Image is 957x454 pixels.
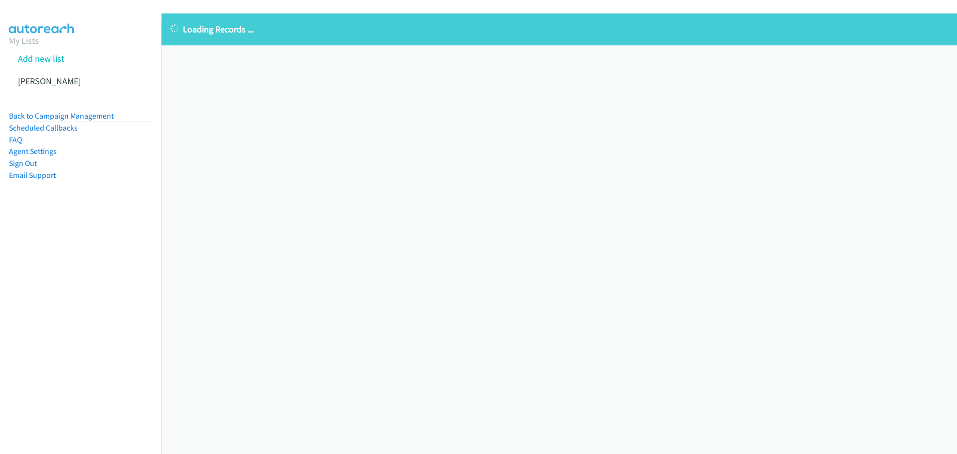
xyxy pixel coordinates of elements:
[9,111,114,121] a: Back to Campaign Management
[9,147,57,156] a: Agent Settings
[9,123,78,133] a: Scheduled Callbacks
[18,53,64,64] a: Add new list
[9,170,56,180] a: Email Support
[9,158,37,168] a: Sign Out
[18,75,81,87] a: [PERSON_NAME]
[170,22,948,36] p: Loading Records ...
[9,135,22,145] a: FAQ
[9,35,39,46] a: My Lists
